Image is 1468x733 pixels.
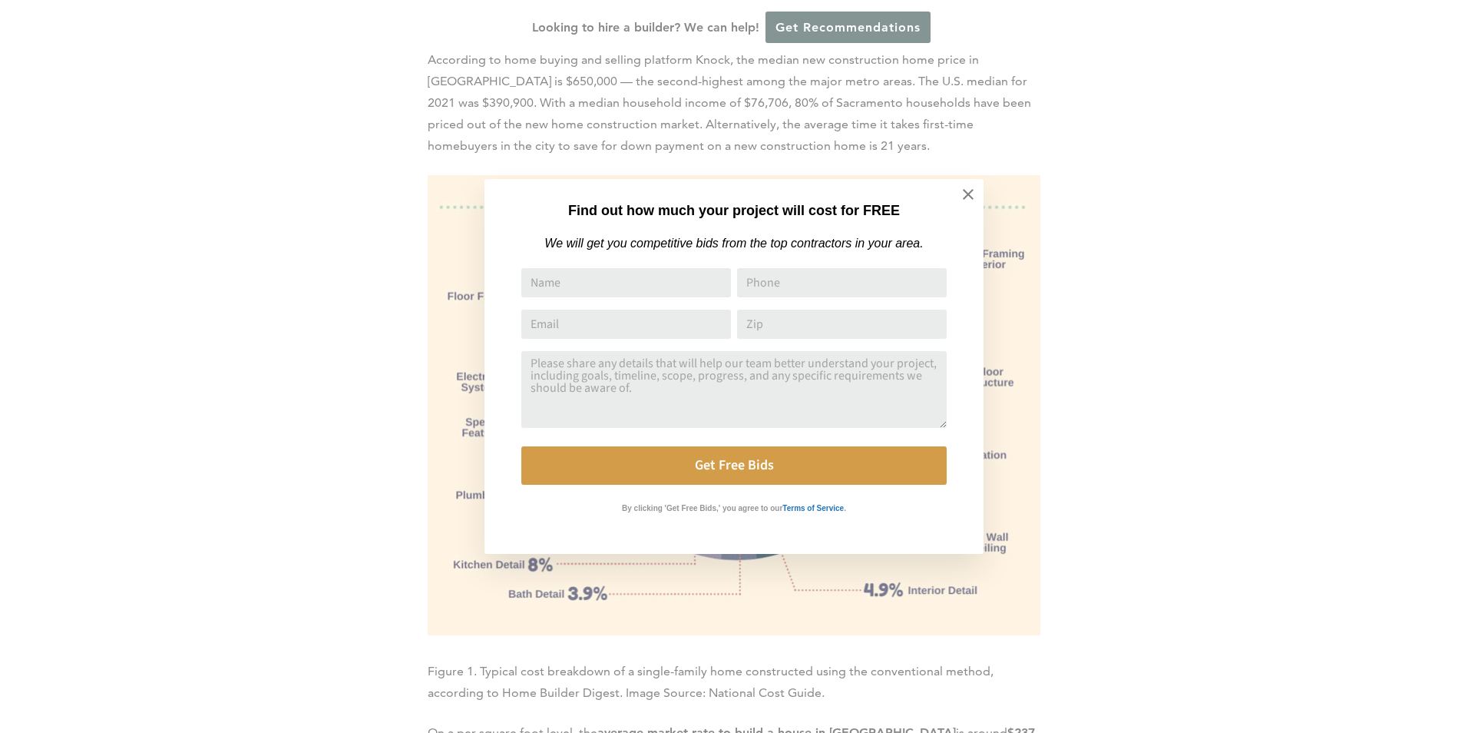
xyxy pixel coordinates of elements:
[1173,622,1450,715] iframe: Drift Widget Chat Controller
[521,310,731,339] input: Email Address
[521,351,947,428] textarea: Comment or Message
[544,237,923,250] em: We will get you competitive bids from the top contractors in your area.
[737,310,947,339] input: Zip
[521,268,731,297] input: Name
[844,504,846,512] strong: .
[521,446,947,485] button: Get Free Bids
[782,504,844,512] strong: Terms of Service
[737,268,947,297] input: Phone
[941,167,995,221] button: Close
[622,504,782,512] strong: By clicking 'Get Free Bids,' you agree to our
[782,500,844,513] a: Terms of Service
[568,203,900,218] strong: Find out how much your project will cost for FREE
